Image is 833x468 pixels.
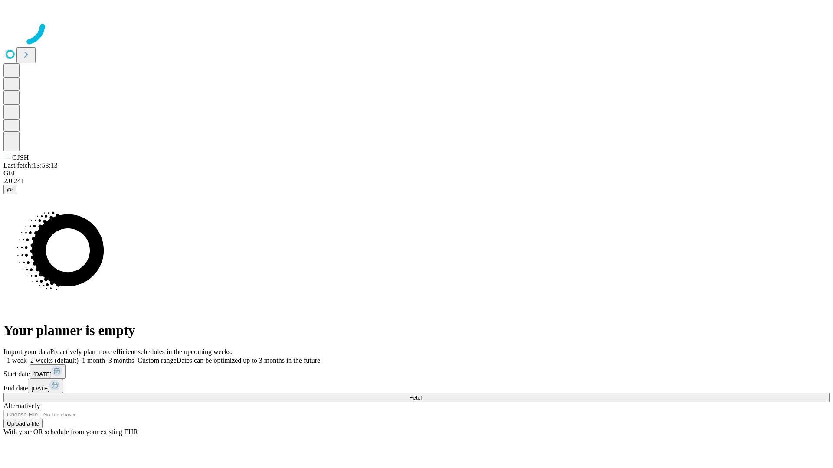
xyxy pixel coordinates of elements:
[3,428,138,435] span: With your OR schedule from your existing EHR
[3,348,50,355] span: Import your data
[3,322,830,338] h1: Your planner is empty
[50,348,233,355] span: Proactively plan more efficient schedules in the upcoming weeks.
[3,185,16,194] button: @
[3,177,830,185] div: 2.0.241
[3,364,830,379] div: Start date
[7,357,27,364] span: 1 week
[30,364,66,379] button: [DATE]
[12,154,29,161] span: GJSH
[409,394,423,401] span: Fetch
[108,357,134,364] span: 3 months
[3,419,43,428] button: Upload a file
[177,357,322,364] span: Dates can be optimized up to 3 months in the future.
[30,357,79,364] span: 2 weeks (default)
[3,169,830,177] div: GEI
[33,371,52,377] span: [DATE]
[3,379,830,393] div: End date
[3,393,830,402] button: Fetch
[7,186,13,193] span: @
[3,162,58,169] span: Last fetch: 13:53:13
[28,379,63,393] button: [DATE]
[3,402,40,409] span: Alternatively
[138,357,176,364] span: Custom range
[31,385,49,392] span: [DATE]
[82,357,105,364] span: 1 month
